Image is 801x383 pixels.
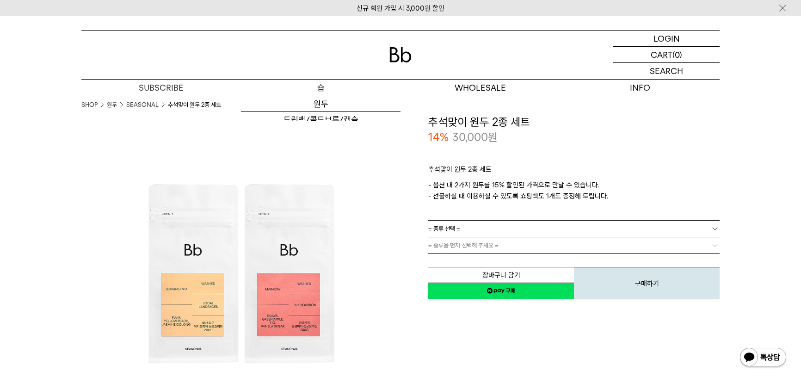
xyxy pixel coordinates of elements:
img: 로고 [389,47,412,62]
a: CART (0) [613,47,720,63]
li: 추석맞이 원두 2종 세트 [168,100,221,110]
h3: 추석맞이 원두 2종 세트 [428,114,720,130]
p: LOGIN [653,31,680,46]
p: 30,000 [452,130,498,145]
p: (0) [672,47,682,62]
p: 추석맞이 원두 2종 세트 [428,164,720,179]
button: 구매하기 [574,267,720,299]
p: 14% [428,130,449,145]
img: 카카오톡 채널 1:1 채팅 버튼 [739,347,787,369]
a: SHOP [81,100,98,110]
p: WHOLESALE [400,80,560,96]
p: CART [651,47,672,62]
a: 새창 [428,283,574,299]
a: SUBSCRIBE [81,80,241,96]
span: = 종류 선택 = [428,221,460,237]
p: - 옵션 내 2가지 원두를 15% 할인된 가격으로 만날 수 있습니다. - 선물하실 때 이용하실 수 있도록 쇼핑백도 1개도 증정해 드립니다. [428,179,720,202]
span: 원 [488,130,498,144]
a: 숍 [241,80,400,96]
a: LOGIN [613,31,720,47]
a: 신규 회원 가입 시 3,000원 할인 [357,4,444,12]
a: 원두 [107,100,117,110]
a: 원두 [241,96,400,112]
a: 드립백/콜드브루/캡슐 [241,112,400,128]
p: INFO [560,80,720,96]
span: = 종류을 먼저 선택해 주세요 = [428,237,499,253]
button: 장바구니 담기 [428,267,574,283]
a: SEASONAL [126,100,159,110]
p: SEARCH [650,63,683,79]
